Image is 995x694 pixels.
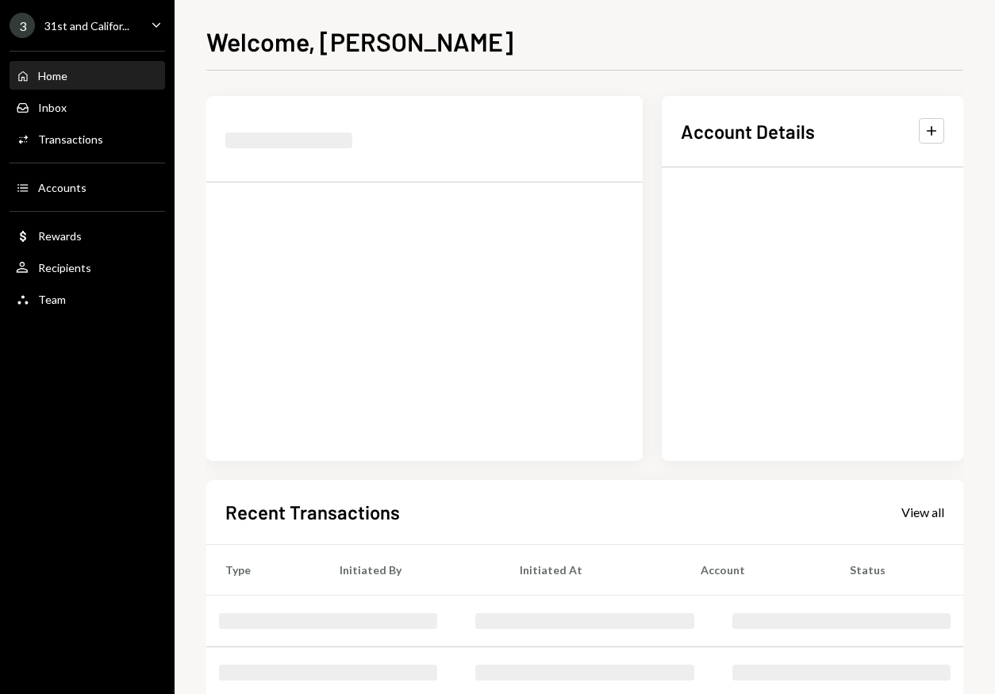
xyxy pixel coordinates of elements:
[38,229,82,243] div: Rewards
[225,499,400,525] h2: Recent Transactions
[206,544,321,595] th: Type
[10,173,165,201] a: Accounts
[206,25,513,57] h1: Welcome, [PERSON_NAME]
[38,293,66,306] div: Team
[681,118,815,144] h2: Account Details
[44,19,129,33] div: 31st and Califor...
[10,93,165,121] a: Inbox
[10,61,165,90] a: Home
[10,13,35,38] div: 3
[38,132,103,146] div: Transactions
[831,544,963,595] th: Status
[38,261,91,274] div: Recipients
[38,69,67,82] div: Home
[10,285,165,313] a: Team
[682,544,830,595] th: Account
[38,101,67,114] div: Inbox
[38,181,86,194] div: Accounts
[321,544,501,595] th: Initiated By
[10,221,165,250] a: Rewards
[901,504,944,520] div: View all
[10,125,165,153] a: Transactions
[10,253,165,282] a: Recipients
[901,503,944,520] a: View all
[501,544,682,595] th: Initiated At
